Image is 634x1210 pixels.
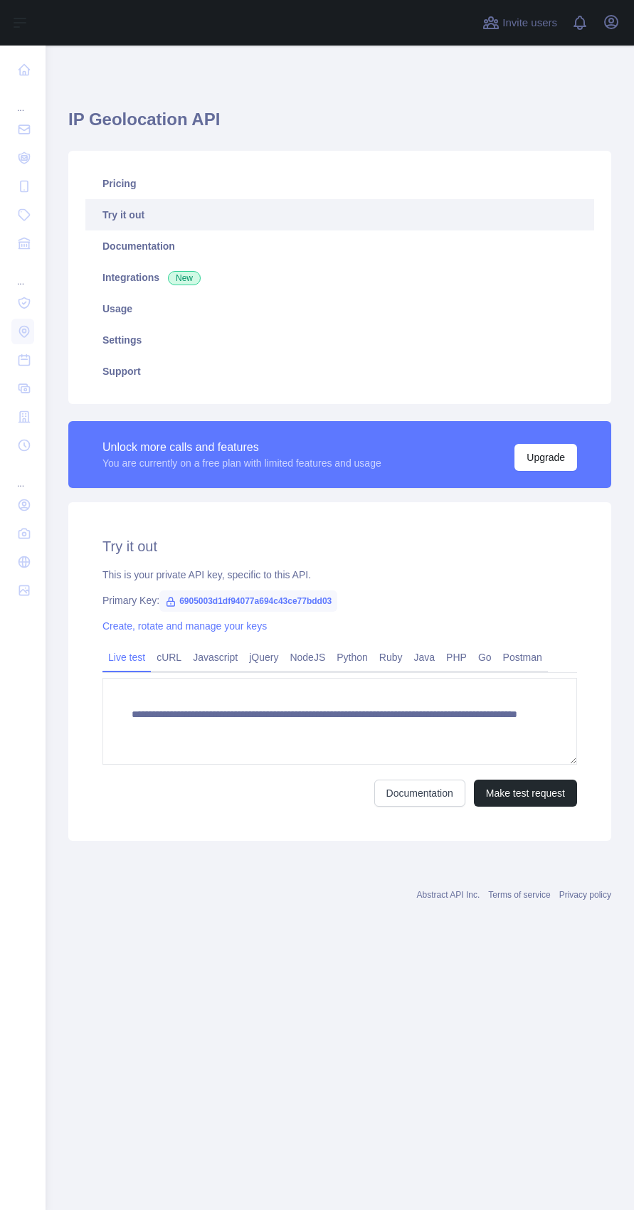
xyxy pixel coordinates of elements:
a: cURL [151,646,187,669]
a: Privacy policy [559,890,611,900]
a: Ruby [374,646,408,669]
a: Python [331,646,374,669]
a: NodeJS [284,646,331,669]
span: New [168,271,201,285]
a: Javascript [187,646,243,669]
button: Invite users [480,11,560,34]
button: Make test request [474,780,577,807]
a: PHP [440,646,472,669]
div: You are currently on a free plan with limited features and usage [102,456,381,470]
a: Support [85,356,594,387]
a: Terms of service [488,890,550,900]
a: Postman [497,646,548,669]
a: Usage [85,293,594,324]
a: Documentation [374,780,465,807]
div: ... [11,85,34,114]
button: Upgrade [514,444,577,471]
h2: Try it out [102,536,577,556]
a: Java [408,646,441,669]
a: Documentation [85,230,594,262]
div: This is your private API key, specific to this API. [102,568,577,582]
span: 6905003d1df94077a694c43ce77bdd03 [159,590,337,612]
a: Create, rotate and manage your keys [102,620,267,632]
a: Go [472,646,497,669]
span: Invite users [502,15,557,31]
div: ... [11,461,34,489]
div: Primary Key: [102,593,577,607]
a: Try it out [85,199,594,230]
div: ... [11,259,34,287]
h1: IP Geolocation API [68,108,611,142]
a: Integrations New [85,262,594,293]
a: Pricing [85,168,594,199]
div: Unlock more calls and features [102,439,381,456]
a: Abstract API Inc. [417,890,480,900]
a: Settings [85,324,594,356]
a: jQuery [243,646,284,669]
a: Live test [102,646,151,669]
